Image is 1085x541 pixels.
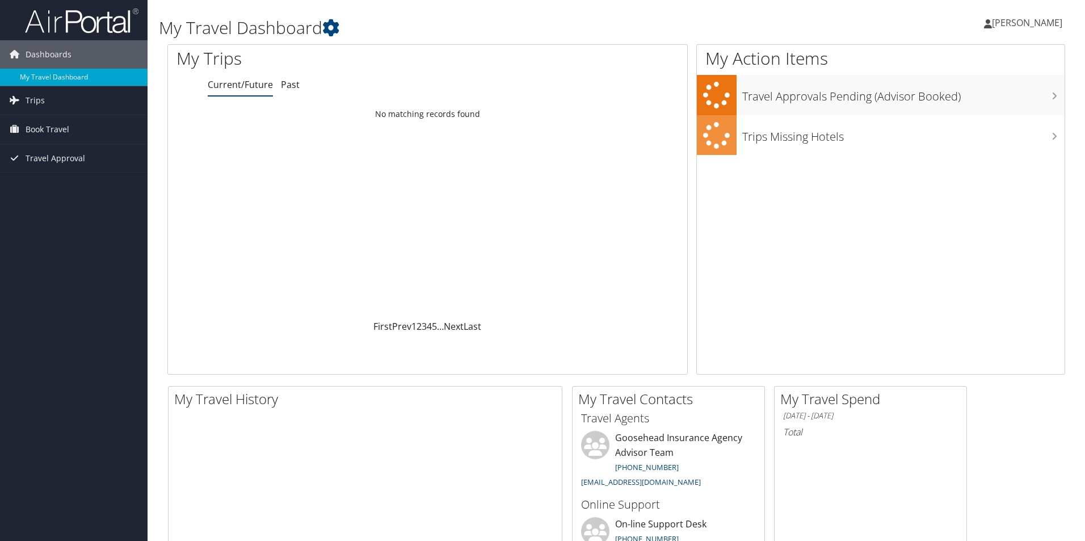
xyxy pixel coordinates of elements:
[25,7,138,34] img: airportal-logo.png
[742,83,1065,104] h3: Travel Approvals Pending (Advisor Booked)
[575,431,762,492] li: Goosehead Insurance Agency Advisor Team
[581,497,756,513] h3: Online Support
[742,123,1065,145] h3: Trips Missing Hotels
[697,75,1065,115] a: Travel Approvals Pending (Advisor Booked)
[697,115,1065,156] a: Trips Missing Hotels
[992,16,1062,29] span: [PERSON_NAME]
[697,47,1065,70] h1: My Action Items
[373,320,392,333] a: First
[281,78,300,91] a: Past
[392,320,411,333] a: Prev
[578,389,764,409] h2: My Travel Contacts
[422,320,427,333] a: 3
[427,320,432,333] a: 4
[444,320,464,333] a: Next
[411,320,417,333] a: 1
[464,320,481,333] a: Last
[432,320,437,333] a: 5
[26,86,45,115] span: Trips
[176,47,462,70] h1: My Trips
[26,40,72,69] span: Dashboards
[159,16,769,40] h1: My Travel Dashboard
[780,389,966,409] h2: My Travel Spend
[615,462,679,472] a: [PHONE_NUMBER]
[581,477,701,487] a: [EMAIL_ADDRESS][DOMAIN_NAME]
[783,410,958,421] h6: [DATE] - [DATE]
[437,320,444,333] span: …
[26,144,85,173] span: Travel Approval
[26,115,69,144] span: Book Travel
[208,78,273,91] a: Current/Future
[168,104,687,124] td: No matching records found
[174,389,562,409] h2: My Travel History
[417,320,422,333] a: 2
[581,410,756,426] h3: Travel Agents
[783,426,958,438] h6: Total
[984,6,1074,40] a: [PERSON_NAME]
